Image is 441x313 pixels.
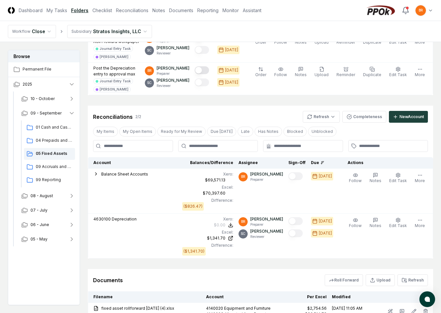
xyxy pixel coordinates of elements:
[295,72,307,77] span: Notes
[315,40,329,45] span: Upload
[24,161,75,173] a: 09 Accruals and Other Current Liabilities
[225,47,238,53] div: [DATE]
[250,171,283,177] p: [PERSON_NAME]
[183,203,202,209] div: ($826.47)
[93,127,118,136] button: My Items
[16,218,80,232] button: 06 - June
[288,217,303,225] button: Mark complete
[36,164,72,170] span: 09 Accruals and Other Current Liabilities
[207,235,225,241] div: $1,341.70
[370,223,381,228] span: Notes
[16,106,80,120] button: 09 - September
[152,7,165,14] a: Notes
[100,46,131,51] div: Journal Entry Task
[182,198,233,203] div: Difference:
[157,71,189,76] p: Preparer
[254,65,268,79] button: Order
[288,172,303,180] button: Mark complete
[225,67,238,73] div: [DATE]
[93,217,111,221] span: 4630100
[413,216,426,230] button: More
[157,127,206,136] button: Ready for My Review
[225,79,238,85] div: [DATE]
[182,229,233,235] div: Excel:
[319,230,332,236] div: [DATE]
[348,216,363,230] button: Follow
[8,50,80,62] h3: Browse
[349,223,362,228] span: Follow
[388,171,408,185] button: Edit Task
[283,127,307,136] button: Blocked
[288,229,303,237] button: Mark complete
[329,291,372,303] th: Modified
[8,92,80,248] div: 2025
[182,242,233,248] div: Difference:
[182,184,233,190] div: Excel:
[348,171,363,185] button: Follow
[413,65,426,79] button: More
[370,178,381,183] span: Notes
[112,217,137,221] span: Depreciation
[157,51,189,56] p: Reviewer
[195,46,209,54] button: Mark complete
[368,171,383,185] button: Notes
[47,7,67,14] a: My Tasks
[368,216,383,230] button: Notes
[203,291,295,303] th: Account
[30,207,48,213] span: 07 - July
[255,40,266,45] span: Order
[336,72,355,77] span: Reminder
[286,157,308,169] th: Sign-Off
[389,111,428,123] button: NewAccount
[214,222,233,228] button: $0.00
[419,291,435,307] button: atlas-launcher
[16,232,80,246] button: 05 - May
[182,235,233,241] a: $1,341.70
[295,40,307,45] span: Notes
[206,305,293,311] div: 4140020 Equipment and Furniture
[88,291,203,303] th: Filename
[197,7,219,14] a: Reporting
[319,218,332,224] div: [DATE]
[30,222,49,228] span: 06 - June
[24,122,75,134] a: 01 Cash and Cash Equivalents
[363,72,381,77] span: Duplicate
[311,160,337,166] div: Due
[157,77,189,83] p: [PERSON_NAME]
[222,7,239,14] a: Monitor
[157,45,189,51] p: [PERSON_NAME]
[363,40,381,45] span: Duplicate
[415,5,427,16] button: BR
[36,151,72,156] span: 05 Fixed Assets
[183,248,204,254] div: ($1,341.70)
[24,135,75,147] a: 04 Prepaids and Other Current Assets
[336,40,355,45] span: Reminder
[147,68,152,73] span: BR
[238,127,253,136] button: Late
[30,96,55,102] span: 10 - October
[388,65,408,79] button: Edit Task
[273,65,288,79] button: Follow
[295,291,329,303] th: Per Excel
[24,148,75,160] a: 05 Fixed Assets
[389,178,407,183] span: Edit Task
[365,5,396,16] img: PPOk logo
[8,25,152,38] nav: breadcrumb
[342,160,428,166] div: Actions
[16,92,80,106] button: 10 - October
[195,66,209,74] button: Mark complete
[241,174,245,179] span: BR
[182,216,233,222] div: Xero :
[362,65,383,79] button: Duplicate
[319,173,332,179] div: [DATE]
[36,124,72,130] span: 01 Cash and Cash Equivalents
[147,48,152,53] span: SC
[93,276,123,284] div: Documents
[24,174,75,186] a: 99 Reporting
[101,171,148,177] button: Balance Sheet Accounts
[169,7,193,14] a: Documents
[419,8,423,13] span: BR
[413,171,426,185] button: More
[207,127,236,136] button: Due Today
[19,7,43,14] a: Dashboard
